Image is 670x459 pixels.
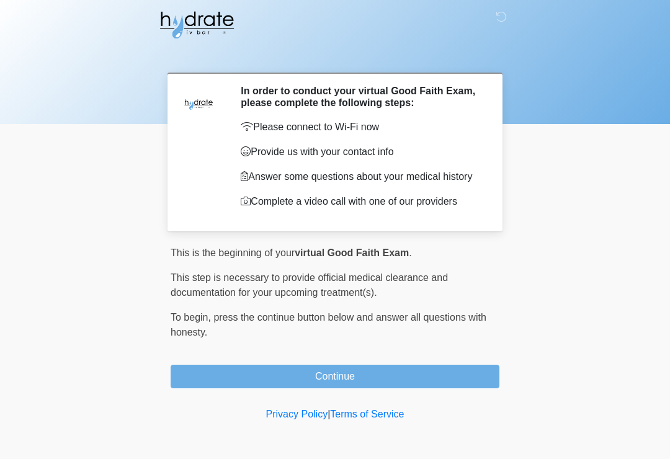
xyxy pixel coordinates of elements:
[295,247,409,258] strong: virtual Good Faith Exam
[241,194,481,209] p: Complete a video call with one of our providers
[409,247,411,258] span: .
[241,169,481,184] p: Answer some questions about your medical history
[171,312,486,337] span: press the continue button below and answer all questions with honesty.
[330,409,404,419] a: Terms of Service
[171,312,213,323] span: To begin,
[241,85,481,109] h2: In order to conduct your virtual Good Faith Exam, please complete the following steps:
[171,272,448,298] span: This step is necessary to provide official medical clearance and documentation for your upcoming ...
[158,9,235,40] img: Hydrate IV Bar - Fort Collins Logo
[241,145,481,159] p: Provide us with your contact info
[328,409,330,419] a: |
[171,247,295,258] span: This is the beginning of your
[180,85,217,122] img: Agent Avatar
[171,365,499,388] button: Continue
[241,120,481,135] p: Please connect to Wi-Fi now
[266,409,328,419] a: Privacy Policy
[161,45,509,68] h1: ‎ ‎ ‎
